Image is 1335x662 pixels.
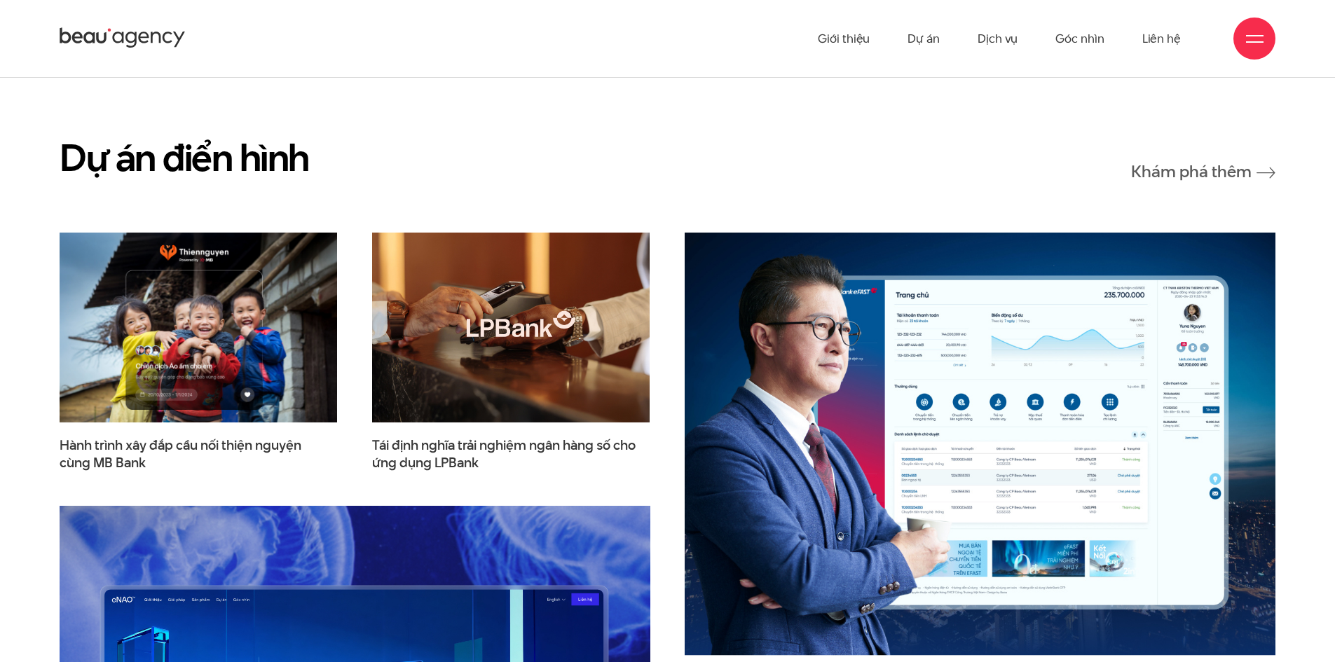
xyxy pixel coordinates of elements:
h2: Dự án điển hình [60,135,309,180]
a: Khám phá thêm [1131,163,1275,180]
span: Hành trình xây đắp cầu nối thiện nguyện [60,436,337,471]
span: ứng dụng LPBank [372,454,479,472]
a: Hành trình xây đắp cầu nối thiện nguyệncùng MB Bank [60,436,337,471]
a: Tái định nghĩa trải nghiệm ngân hàng số choứng dụng LPBank [372,436,650,471]
span: Tái định nghĩa trải nghiệm ngân hàng số cho [372,436,650,471]
span: cùng MB Bank [60,454,146,472]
